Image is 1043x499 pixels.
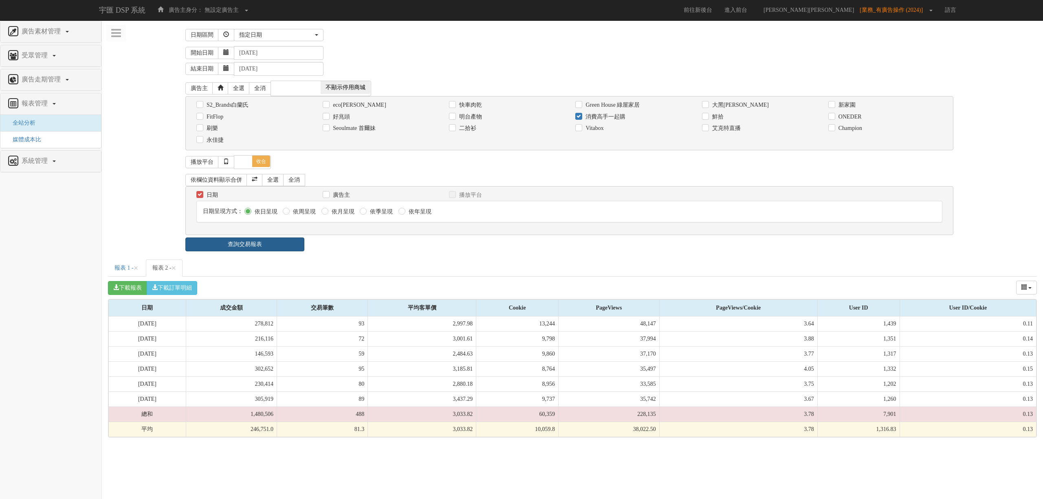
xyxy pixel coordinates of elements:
[368,376,476,391] td: 2,880.18
[559,376,660,391] td: 33,585
[7,155,95,168] a: 系統管理
[476,391,559,407] td: 9,737
[476,317,559,332] td: 13,244
[368,317,476,332] td: 2,997.98
[817,331,900,346] td: 1,351
[283,174,305,186] a: 全消
[583,101,640,109] label: Green House 綠屋家居
[457,101,482,109] label: 快車肉乾
[457,113,482,121] label: 明台產物
[368,422,476,437] td: 3,033.82
[818,300,900,316] div: User ID
[134,263,139,273] span: ×
[659,407,817,422] td: 3.78
[559,317,660,332] td: 48,147
[583,124,603,132] label: Vitabox
[1016,281,1037,295] div: Columns
[817,317,900,332] td: 1,439
[7,73,95,86] a: 廣告走期管理
[331,124,376,132] label: Seoulmate 首爾妹
[134,264,139,273] button: Close
[659,391,817,407] td: 3.67
[252,156,270,167] span: 收合
[817,391,900,407] td: 1,260
[817,361,900,376] td: 1,332
[710,124,741,132] label: 艾克特直播
[108,281,147,295] button: 下載報表
[476,407,559,422] td: 60,359
[186,407,277,422] td: 1,480,506
[146,259,183,277] a: 報表 2 -
[368,407,476,422] td: 3,033.82
[186,317,277,332] td: 278,812
[20,100,52,107] span: 報表管理
[253,208,277,216] label: 依日呈現
[368,361,476,376] td: 3,185.81
[476,422,559,437] td: 10,059.8
[186,422,277,437] td: 246,751.0
[228,82,250,95] a: 全選
[186,376,277,391] td: 230,414
[330,208,354,216] label: 依月呈現
[277,422,368,437] td: 81.3
[583,113,625,121] label: 消費高手一起購
[234,29,323,41] button: 指定日期
[368,331,476,346] td: 3,001.61
[20,157,52,164] span: 系統管理
[186,391,277,407] td: 305,919
[710,113,724,121] label: 鮮拾
[109,422,186,437] td: 平均
[817,376,900,391] td: 1,202
[109,317,186,332] td: [DATE]
[900,317,1036,332] td: 0.11
[277,376,368,391] td: 80
[321,81,370,94] span: 不顯示停用商城
[186,331,277,346] td: 216,116
[7,49,95,62] a: 受眾管理
[277,300,367,316] div: 交易筆數
[205,7,239,13] span: 無設定廣告主
[1016,281,1037,295] button: columns
[559,346,660,361] td: 37,170
[368,208,393,216] label: 依季呈現
[559,422,660,437] td: 38,022.50
[559,407,660,422] td: 228,135
[900,376,1036,391] td: 0.13
[900,361,1036,376] td: 0.15
[659,346,817,361] td: 3.77
[171,263,176,273] span: ×
[457,191,482,199] label: 播放平台
[277,407,368,422] td: 488
[20,76,65,83] span: 廣告走期管理
[147,281,197,295] button: 下載訂單明細
[710,101,769,109] label: 大黑[PERSON_NAME]
[205,113,223,121] label: FitFlop
[476,376,559,391] td: 8,956
[20,28,65,35] span: 廣告素材管理
[186,361,277,376] td: 302,652
[277,346,368,361] td: 59
[109,391,186,407] td: [DATE]
[277,317,368,332] td: 93
[331,191,350,199] label: 廣告主
[185,237,304,251] a: 查詢交易報表
[20,52,52,59] span: 受眾管理
[457,124,476,132] label: 二拾衫
[817,422,900,437] td: 1,316.83
[205,136,224,144] label: 永佳捷
[7,97,95,110] a: 報表管理
[476,346,559,361] td: 9,860
[559,300,659,316] div: PageViews
[7,120,35,126] span: 全站分析
[659,422,817,437] td: 3.78
[239,31,313,39] div: 指定日期
[836,124,862,132] label: Champion
[817,407,900,422] td: 7,901
[205,191,218,199] label: 日期
[262,174,284,186] a: 全選
[108,259,145,277] a: 報表 1 -
[186,346,277,361] td: 146,593
[900,422,1036,437] td: 0.13
[277,361,368,376] td: 95
[368,346,476,361] td: 2,484.63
